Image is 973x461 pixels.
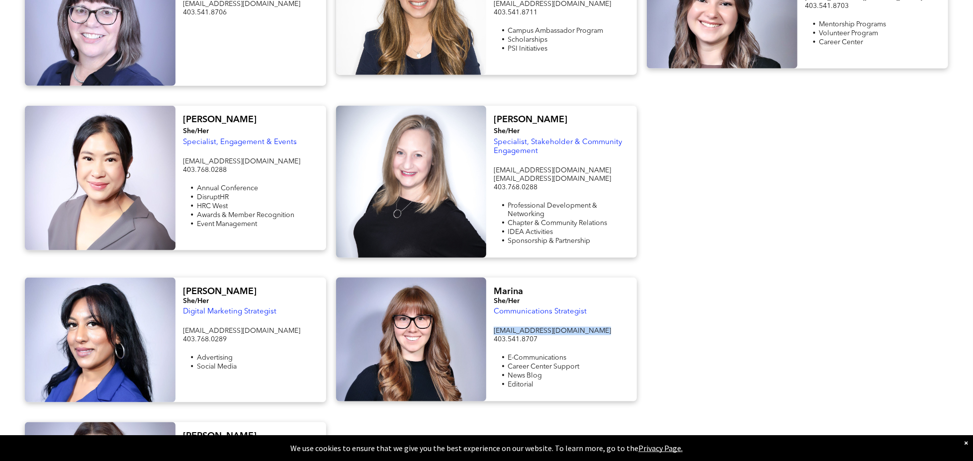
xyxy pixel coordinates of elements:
span: Marina [494,287,523,296]
span: She/Her [183,128,209,135]
span: [EMAIL_ADDRESS][DOMAIN_NAME] [183,158,300,165]
span: Scholarships [508,36,547,43]
span: DisruptHR [197,194,229,201]
span: Social Media [197,363,237,370]
span: Career Center Support [508,363,579,370]
span: Specialist, Stakeholder & Community Engagement [494,139,622,155]
span: [PERSON_NAME] [183,287,257,296]
div: Dismiss notification [964,438,968,448]
span: Specialist, Engagement & Events [183,139,297,146]
span: 403.768.0288 [494,184,537,191]
span: Mentorship Programs [819,21,886,28]
a: Privacy Page. [638,443,683,453]
span: Sponsorship & Partnership [508,237,590,244]
span: Communications Strategist [494,308,587,315]
span: E-Communications [508,354,566,361]
span: Career Center [819,39,863,46]
span: Awards & Member Recognition [197,212,294,219]
span: She/Her [494,128,520,135]
span: [PERSON_NAME] [494,115,567,124]
span: [EMAIL_ADDRESS][DOMAIN_NAME] [494,175,611,182]
span: Event Management [197,221,257,228]
span: [EMAIL_ADDRESS][DOMAIN_NAME] [494,0,611,7]
span: PSI Initiatives [508,45,547,52]
span: Digital Marketing Strategist [183,308,276,315]
span: 403.541.8707 [494,336,537,343]
span: [EMAIL_ADDRESS][DOMAIN_NAME] [494,167,611,174]
span: [PERSON_NAME] [183,115,257,124]
span: Campus Ambassador Program [508,27,603,34]
span: IDEA Activities [508,229,553,235]
span: [EMAIL_ADDRESS][DOMAIN_NAME] 403.768.0289 [183,327,300,343]
span: 403.541.8703 [805,2,849,9]
span: Editorial [508,381,533,388]
span: She/Her [494,298,520,305]
span: Chapter & Community Relations [508,220,607,227]
span: Professional Development & Networking [508,202,597,218]
span: Volunteer Program [819,30,878,37]
span: [EMAIL_ADDRESS][DOMAIN_NAME] [183,0,300,7]
span: HRC West [197,203,228,210]
span: She/Her [183,298,209,305]
span: Advertising [197,354,233,361]
span: News Blog [508,372,542,379]
span: 403.541.8706 [183,9,227,16]
span: [EMAIL_ADDRESS][DOMAIN_NAME] [494,327,611,334]
span: 403.541.8711 [494,9,537,16]
span: Annual Conference [197,185,258,192]
span: [PERSON_NAME] [183,432,257,441]
span: 403.768.0288 [183,166,227,173]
